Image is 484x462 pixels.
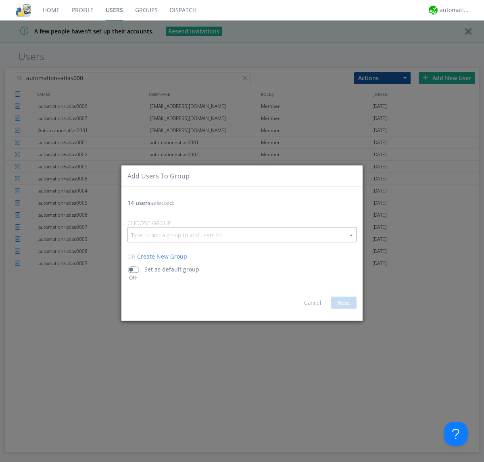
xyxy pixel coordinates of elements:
[127,199,150,207] span: 14 users
[128,228,356,242] input: Type to find a group to add users to
[127,199,175,207] span: selected:
[16,3,31,17] img: cddb5a64eb264b2086981ab96f4c1ba7
[429,6,438,15] img: d2d01cd9b4174d08988066c6d424eccd
[304,299,321,307] a: Cancel
[440,6,470,14] div: automation+atlas
[124,274,142,281] div: OFF
[127,171,190,180] div: Add users to group
[127,253,135,260] span: or
[137,253,187,260] span: Create New Group
[127,219,357,227] div: Choose Group
[331,297,357,309] button: Next
[144,265,199,274] p: Set as default group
